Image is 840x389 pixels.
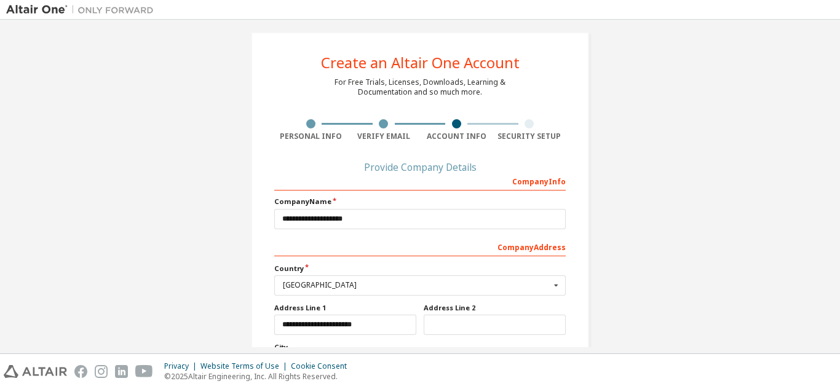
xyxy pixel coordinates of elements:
div: For Free Trials, Licenses, Downloads, Learning & Documentation and so much more. [335,77,505,97]
div: Account Info [420,132,493,141]
label: Company Name [274,197,566,206]
img: facebook.svg [74,365,87,378]
div: Company Address [274,237,566,256]
div: [GEOGRAPHIC_DATA] [283,281,550,289]
label: Country [274,264,566,273]
div: Security Setup [493,132,566,141]
label: Address Line 2 [424,303,566,313]
img: instagram.svg [95,365,108,378]
div: Privacy [164,361,200,371]
label: City [274,342,566,352]
div: Create an Altair One Account [321,55,520,70]
div: Personal Info [274,132,347,141]
label: Address Line 1 [274,303,416,313]
div: Website Terms of Use [200,361,291,371]
div: Verify Email [347,132,421,141]
img: Altair One [6,4,160,16]
p: © 2025 Altair Engineering, Inc. All Rights Reserved. [164,371,354,382]
img: youtube.svg [135,365,153,378]
img: linkedin.svg [115,365,128,378]
img: altair_logo.svg [4,365,67,378]
div: Provide Company Details [274,163,566,171]
div: Company Info [274,171,566,191]
div: Cookie Consent [291,361,354,371]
